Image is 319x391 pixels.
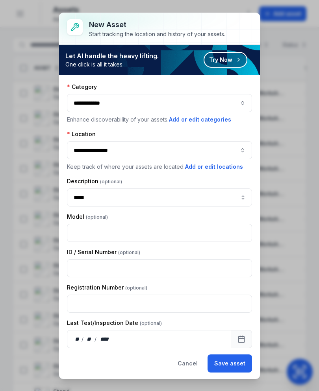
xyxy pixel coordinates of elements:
button: Calendar [231,330,252,348]
label: Registration Number [67,284,147,291]
button: Save asset [208,354,252,373]
div: year, [97,335,112,343]
label: Description [67,177,122,185]
label: Last Test/Inspection Date [67,319,162,327]
strong: Let AI handle the heavy lifting. [65,51,159,61]
button: Try Now [204,52,247,68]
p: Keep track of where your assets are located. [67,162,252,171]
input: asset-add:description-label [67,188,252,207]
div: Start tracking the location and history of your assets. [89,30,225,38]
label: Model [67,213,108,221]
label: Category [67,83,97,91]
div: / [95,335,97,343]
div: day, [74,335,82,343]
button: Add or edit locations [185,162,243,171]
p: Enhance discoverability of your assets. [67,115,252,124]
span: One click is all it takes. [65,61,159,68]
button: Cancel [171,354,204,373]
h3: New asset [89,19,225,30]
div: month, [84,335,95,343]
div: / [82,335,84,343]
label: ID / Serial Number [67,248,140,256]
label: Location [67,130,96,138]
button: Add or edit categories [169,115,232,124]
